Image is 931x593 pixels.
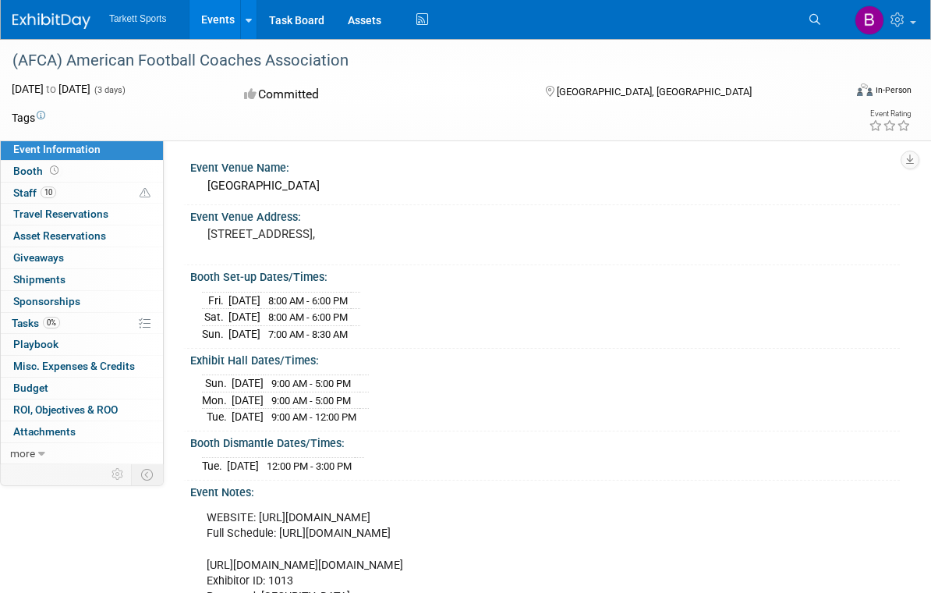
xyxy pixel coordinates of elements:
span: Sponsorships [13,295,80,307]
a: Shipments [1,269,163,290]
td: [DATE] [227,458,259,474]
div: [GEOGRAPHIC_DATA] [202,174,888,198]
span: 9:00 AM - 5:00 PM [271,395,351,407]
td: Tue. [202,458,227,474]
td: [DATE] [232,409,264,425]
td: Tue. [202,409,232,425]
img: Format-Inperson.png [857,83,873,96]
div: Booth Dismantle Dates/Times: [190,431,900,451]
span: 0% [43,317,60,328]
span: Tarkett Sports [109,13,166,24]
td: [DATE] [232,392,264,409]
a: Budget [1,378,163,399]
span: to [44,83,58,95]
a: Sponsorships [1,291,163,312]
pre: [STREET_ADDRESS], [207,227,469,241]
span: Misc. Expenses & Credits [13,360,135,372]
span: Budget [13,382,48,394]
span: Booth not reserved yet [47,165,62,176]
div: Booth Set-up Dates/Times: [190,265,900,285]
span: 8:00 AM - 6:00 PM [268,295,348,307]
td: [DATE] [232,375,264,392]
span: Travel Reservations [13,208,108,220]
a: Booth [1,161,163,182]
a: Giveaways [1,247,163,268]
td: Tags [12,110,45,126]
span: 9:00 AM - 12:00 PM [271,411,356,423]
span: ROI, Objectives & ROO [13,403,118,416]
span: more [10,447,35,460]
a: Misc. Expenses & Credits [1,356,163,377]
div: Exhibit Hall Dates/Times: [190,349,900,368]
td: [DATE] [228,292,260,309]
div: In-Person [875,84,912,96]
span: Giveaways [13,251,64,264]
td: Mon. [202,392,232,409]
td: Sat. [202,309,228,326]
span: 7:00 AM - 8:30 AM [268,328,348,340]
a: Attachments [1,421,163,442]
img: Bernie Mulvaney [855,5,884,35]
div: Event Notes: [190,481,900,500]
span: Staff [13,186,56,199]
div: Event Venue Address: [190,205,900,225]
td: Personalize Event Tab Strip [104,464,132,485]
div: Event Rating [869,110,911,118]
span: Tasks [12,317,60,329]
a: Asset Reservations [1,225,163,247]
td: Fri. [202,292,228,309]
span: [DATE] [DATE] [12,83,90,95]
span: Potential Scheduling Conflict -- at least one attendee is tagged in another overlapping event. [140,186,150,201]
span: Shipments [13,273,65,286]
span: Attachments [13,425,76,438]
a: ROI, Objectives & ROO [1,399,163,421]
span: (3 days) [93,85,126,95]
span: Asset Reservations [13,229,106,242]
a: Playbook [1,334,163,355]
a: Tasks0% [1,313,163,334]
span: Playbook [13,338,58,350]
span: 10 [41,186,56,198]
a: Travel Reservations [1,204,163,225]
td: Sun. [202,326,228,343]
span: Booth [13,165,62,177]
div: Event Venue Name: [190,156,900,176]
span: 9:00 AM - 5:00 PM [271,378,351,389]
td: Sun. [202,375,232,392]
div: (AFCA) American Football Coaches Association [7,47,824,75]
div: Committed [239,81,520,108]
a: more [1,443,163,464]
span: 8:00 AM - 6:00 PM [268,311,348,323]
a: Event Information [1,139,163,160]
span: Event Information [13,143,101,155]
a: Staff10 [1,183,163,204]
span: 12:00 PM - 3:00 PM [267,460,352,472]
td: Toggle Event Tabs [132,464,164,485]
img: ExhibitDay [12,13,90,29]
span: [GEOGRAPHIC_DATA], [GEOGRAPHIC_DATA] [557,86,752,98]
div: Event Format [771,81,912,105]
td: [DATE] [228,326,260,343]
td: [DATE] [228,309,260,326]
